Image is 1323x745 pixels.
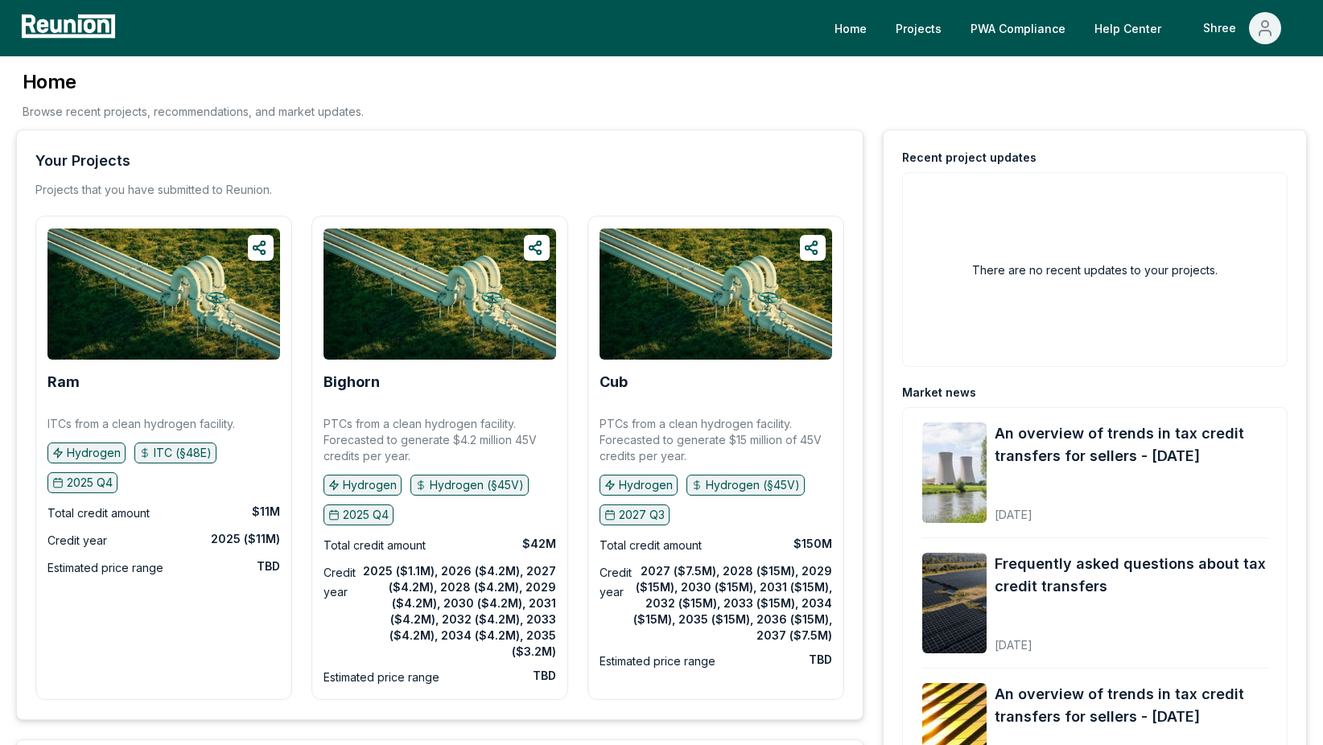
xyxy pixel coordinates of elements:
[324,475,402,496] button: Hydrogen
[809,652,832,668] div: TBD
[995,422,1267,467] a: An overview of trends in tax credit transfers for sellers - [DATE]
[35,182,272,198] p: Projects that you have submitted to Reunion.
[47,472,117,493] button: 2025 Q4
[822,12,880,44] a: Home
[67,475,113,491] p: 2025 Q4
[706,477,800,493] p: Hydrogen (§45V)
[533,668,556,684] div: TBD
[632,563,832,644] div: 2027 ($7.5M), 2028 ($15M), 2029 ($15M), 2030 ($15M), 2031 ($15M), 2032 ($15M), 2033 ($15M), 2034 ...
[257,558,280,574] div: TBD
[600,228,832,360] img: Cub
[600,373,628,390] b: Cub
[47,373,80,390] b: Ram
[324,536,426,555] div: Total credit amount
[154,445,212,461] p: ITC (§48E)
[522,536,556,552] div: $42M
[324,416,556,464] p: PTCs from a clean hydrogen facility. Forecasted to generate $4.2 million 45V credits per year.
[324,504,394,525] button: 2025 Q4
[47,416,235,432] p: ITCs from a clean hydrogen facility.
[995,553,1267,598] a: Frequently asked questions about tax credit transfers
[343,477,397,493] p: Hydrogen
[1203,12,1243,44] div: Shree
[822,12,1307,44] nav: Main
[211,531,280,547] div: 2025 ($11M)
[995,683,1267,728] a: An overview of trends in tax credit transfers for sellers - [DATE]
[883,12,954,44] a: Projects
[600,475,678,496] button: Hydrogen
[47,504,150,523] div: Total credit amount
[793,536,832,552] div: $150M
[324,228,556,360] img: Bighorn
[430,477,524,493] p: Hydrogen (§45V)
[1190,12,1294,44] button: Shree
[619,507,665,523] p: 2027 Q3
[600,416,832,464] p: PTCs from a clean hydrogen facility. Forecasted to generate $15 million of 45V credits per year.
[600,563,632,602] div: Credit year
[47,531,107,550] div: Credit year
[600,652,715,671] div: Estimated price range
[356,563,556,660] div: 2025 ($1.1M), 2026 ($4.2M), 2027 ($4.2M), 2028 ($4.2M), 2029 ($4.2M), 2030 ($4.2M), 2031 ($4.2M),...
[922,422,987,523] img: An overview of trends in tax credit transfers for sellers - October 2025
[47,228,280,360] img: Ram
[324,373,380,390] b: Bighorn
[343,507,389,523] p: 2025 Q4
[252,504,280,520] div: $11M
[972,261,1218,278] h2: There are no recent updates to your projects.
[35,150,130,172] div: Your Projects
[324,374,380,390] a: Bighorn
[67,445,121,461] p: Hydrogen
[47,442,126,463] button: Hydrogen
[958,12,1078,44] a: PWA Compliance
[995,495,1267,523] div: [DATE]
[902,385,976,401] div: Market news
[1082,12,1174,44] a: Help Center
[902,150,1037,166] div: Recent project updates
[619,477,673,493] p: Hydrogen
[23,69,364,95] h3: Home
[600,374,628,390] a: Cub
[47,374,80,390] a: Ram
[922,553,987,653] img: Frequently asked questions about tax credit transfers
[324,668,439,687] div: Estimated price range
[23,103,364,120] p: Browse recent projects, recommendations, and market updates.
[600,536,702,555] div: Total credit amount
[600,504,670,525] button: 2027 Q3
[47,558,163,578] div: Estimated price range
[995,625,1267,653] div: [DATE]
[324,563,356,602] div: Credit year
